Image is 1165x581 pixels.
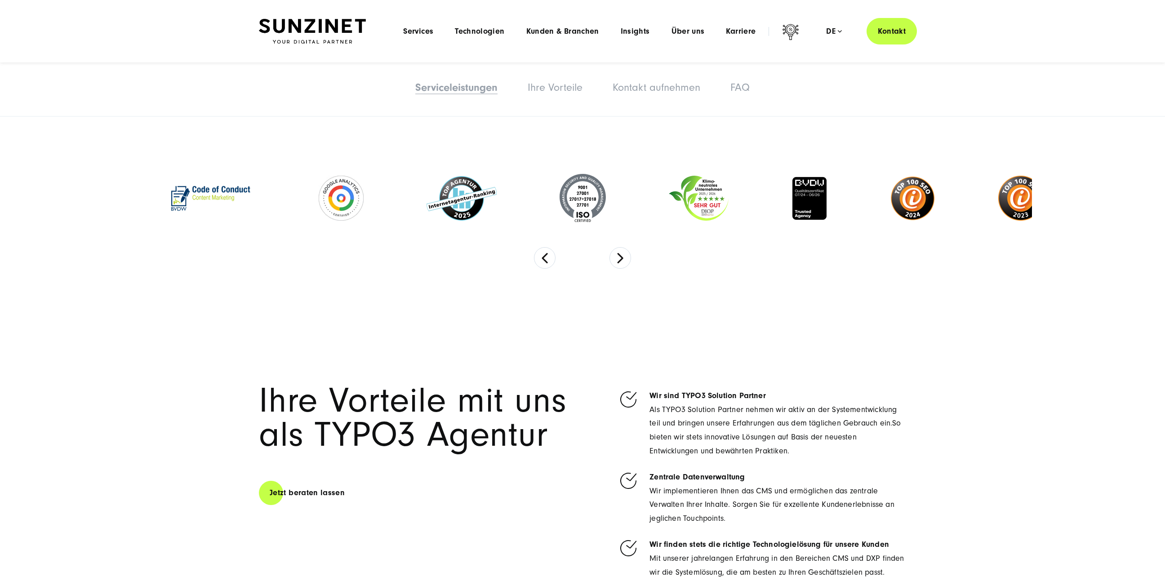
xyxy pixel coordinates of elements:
[560,174,606,223] img: ISO-Siegel_2024_hell
[649,391,766,400] strong: Wir sind TYPO3 Solution Partner
[726,27,756,36] a: Karriere
[649,486,894,523] span: Wir implementieren Ihnen das CMS und ermöglichen das zentrale Verwalten Ihrer Inhalte. Sorgen Sie...
[649,391,901,455] span: Als TYPO3 Solution Partner nehmen wir aktiv an der Systementwicklung teil und bringen unsere Erfa...
[649,472,745,482] strong: Zentrale Datenverwaltung
[609,247,631,269] button: Next
[319,176,364,221] img: Google Analytics Certified Partner - Storyblok Agentur SUNZINET
[826,27,842,36] div: de
[649,540,889,549] strong: Wir finden stets die richtige Technologielösung für unsere Kunden
[455,27,504,36] a: Technologien
[259,19,366,44] img: SUNZINET Full Service Digital Agentur
[528,81,582,93] a: Ihre Vorteile
[534,247,556,269] button: Previous
[259,381,567,455] span: Ihre Vorteile mit uns als TYPO3 Agentur
[669,176,729,221] img: Klimaneutrales Unternehmen - Storyblok Agentur SUNZINET
[998,176,1043,221] img: Ibusiness Top SEO 2023 Ranking
[613,81,700,93] a: Kontakt aufnehmen
[649,554,904,577] span: Mit unserer jahrelangen Erfahrung in den Bereichen CMS und DXP finden wir die Systemlösung, die a...
[867,18,917,44] a: Kontakt
[649,418,901,455] span: So bieten wir stets innovative Lösungen auf Basis der neuesten Entwicklungen und bewährten Prakti...
[621,27,650,36] a: Insights
[415,81,498,93] a: Serviceleistungen
[730,81,750,93] a: FAQ
[671,27,705,36] a: Über uns
[403,27,433,36] a: Services
[259,480,356,506] a: Jetzt beraten lassen
[890,176,935,221] img: Top 100 SEO Q1 2024 - Storyblok Agentur SUNZINET
[526,27,599,36] a: Kunden & Branchen
[166,181,256,216] img: BVDW Code of Conduct badge - Storyblok Agentur SUNZINET
[791,176,827,221] img: BVDW Quality certificate - Storyblok Agentur SUNZINET
[427,176,497,221] img: Top Internetagentur und Full Service Digitalagentur SUNZINET - 2024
